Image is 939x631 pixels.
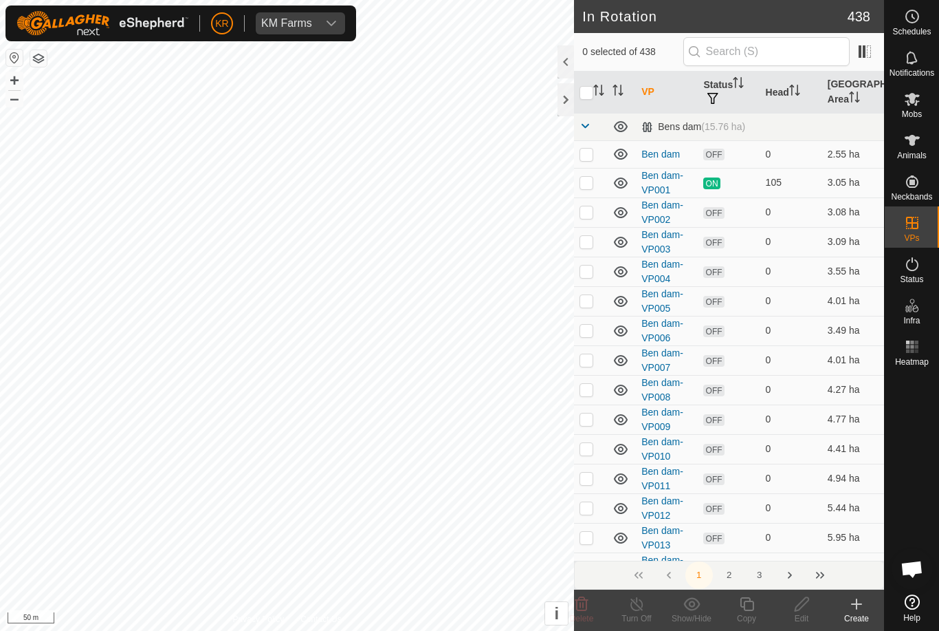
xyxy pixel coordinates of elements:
[892,28,931,36] span: Schedules
[760,434,822,464] td: 0
[641,407,683,432] a: Ben dam-VP009
[895,358,929,366] span: Heatmap
[703,533,724,544] span: OFF
[703,473,724,485] span: OFF
[641,170,683,195] a: Ben dam-VP001
[733,79,744,90] p-sorticon: Activate to sort
[703,503,724,515] span: OFF
[760,72,822,114] th: Head
[703,149,724,160] span: OFF
[885,589,939,628] a: Help
[641,259,683,284] a: Ben dam-VP004
[822,553,884,582] td: 6.95 ha
[822,464,884,493] td: 4.94 ha
[318,12,345,34] div: dropdown trigger
[719,612,774,625] div: Copy
[641,466,683,491] a: Ben dam-VP011
[545,602,568,625] button: i
[903,317,920,325] span: Infra
[760,227,822,257] td: 0
[760,375,822,405] td: 0
[776,562,804,589] button: Next Page
[641,525,683,550] a: Ben dam-VP013
[890,69,934,77] span: Notifications
[215,17,228,31] span: KR
[703,414,724,426] span: OFF
[891,193,932,201] span: Neckbands
[641,377,683,403] a: Ben dam-VP008
[760,140,822,168] td: 0
[760,316,822,345] td: 0
[822,197,884,227] td: 3.08 ha
[703,237,724,248] span: OFF
[641,200,683,225] a: Ben dam-VP002
[703,385,724,396] span: OFF
[900,275,923,284] span: Status
[233,613,285,625] a: Privacy Policy
[822,227,884,257] td: 3.09 ha
[641,347,683,373] a: Ben dam-VP007
[806,562,834,589] button: Last Page
[822,140,884,168] td: 2.55 ha
[760,523,822,553] td: 0
[849,94,860,105] p-sorticon: Activate to sort
[703,178,720,189] span: ON
[822,405,884,434] td: 4.77 ha
[822,523,884,553] td: 5.95 ha
[760,553,822,582] td: 0
[593,87,604,98] p-sorticon: Activate to sort
[641,436,683,462] a: Ben dam-VP010
[829,612,884,625] div: Create
[716,562,743,589] button: 2
[760,286,822,316] td: 0
[261,18,312,29] div: KM Farms
[6,72,23,89] button: +
[822,257,884,286] td: 3.55 ha
[822,286,884,316] td: 4.01 ha
[892,548,933,590] div: Open chat
[664,612,719,625] div: Show/Hide
[760,345,822,375] td: 0
[641,149,680,160] a: Ben dam
[789,87,800,98] p-sorticon: Activate to sort
[760,257,822,286] td: 0
[822,316,884,345] td: 3.49 ha
[822,168,884,197] td: 3.05 ha
[582,45,683,59] span: 0 selected of 438
[16,11,188,36] img: Gallagher Logo
[636,72,698,114] th: VP
[256,12,318,34] span: KM Farms
[683,37,850,66] input: Search (S)
[822,434,884,464] td: 4.41 ha
[897,151,927,160] span: Animals
[641,288,683,314] a: Ben dam-VP005
[6,90,23,107] button: –
[30,50,47,67] button: Map Layers
[760,197,822,227] td: 0
[609,612,664,625] div: Turn Off
[6,50,23,66] button: Reset Map
[760,464,822,493] td: 0
[703,444,724,456] span: OFF
[703,355,724,367] span: OFF
[703,207,724,219] span: OFF
[641,555,683,580] a: Ben dam-VP014
[760,405,822,434] td: 0
[703,325,724,337] span: OFF
[903,614,920,622] span: Help
[701,121,745,132] span: (15.76 ha)
[822,72,884,114] th: [GEOGRAPHIC_DATA] Area
[822,493,884,523] td: 5.44 ha
[902,110,922,118] span: Mobs
[685,562,713,589] button: 1
[822,375,884,405] td: 4.27 ha
[300,613,341,625] a: Contact Us
[554,604,559,623] span: i
[760,168,822,197] td: 105
[822,345,884,375] td: 4.01 ha
[698,72,760,114] th: Status
[570,614,594,623] span: Delete
[746,562,773,589] button: 3
[760,493,822,523] td: 0
[582,8,847,25] h2: In Rotation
